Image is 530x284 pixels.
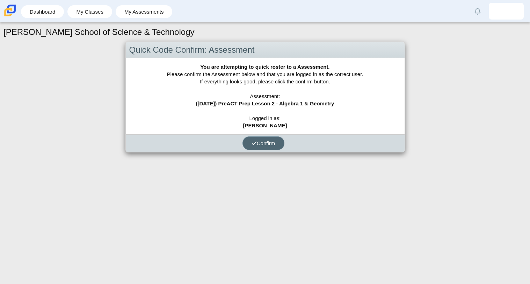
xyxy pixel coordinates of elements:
[126,58,405,134] div: Please confirm the Assessment below and that you are logged in as the correct user. If everything...
[243,122,287,128] b: [PERSON_NAME]
[3,3,17,18] img: Carmen School of Science & Technology
[470,3,485,19] a: Alerts
[71,5,109,18] a: My Classes
[3,13,17,19] a: Carmen School of Science & Technology
[242,136,284,150] button: Confirm
[489,3,524,20] a: valeria.lonaornela.nFVjaX
[200,64,329,70] b: You are attempting to quick roster to a Assessment.
[3,26,195,38] h1: [PERSON_NAME] School of Science & Technology
[126,42,405,58] div: Quick Code Confirm: Assessment
[501,6,512,17] img: valeria.lonaornela.nFVjaX
[252,140,275,146] span: Confirm
[196,100,334,106] b: ([DATE]) PreACT Prep Lesson 2 - Algebra 1 & Geometry
[119,5,169,18] a: My Assessments
[24,5,60,18] a: Dashboard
